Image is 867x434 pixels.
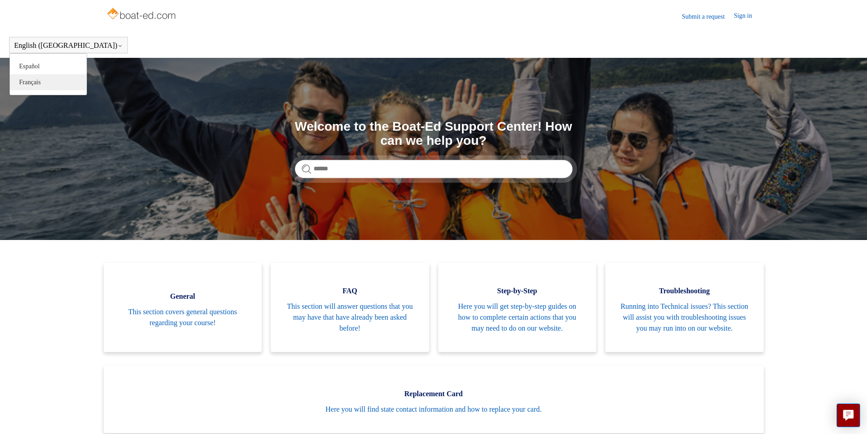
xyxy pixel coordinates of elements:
[117,306,248,328] span: This section covers general questions regarding your course!
[605,263,764,352] a: Troubleshooting Running into Technical issues? This section will assist you with troubleshooting ...
[14,41,123,50] button: English ([GEOGRAPHIC_DATA])
[837,403,860,427] button: Live chat
[452,286,583,296] span: Step-by-Step
[271,263,429,352] a: FAQ This section will answer questions that you may have that have already been asked before!
[295,160,573,178] input: Search
[734,11,761,22] a: Sign in
[117,388,750,399] span: Replacement Card
[284,301,416,334] span: This section will answer questions that you may have that have already been asked before!
[104,366,764,433] a: Replacement Card Here you will find state contact information and how to replace your card.
[117,404,750,415] span: Here you will find state contact information and how to replace your card.
[10,58,86,74] a: Español
[10,74,86,90] a: Français
[452,301,583,334] span: Here you will get step-by-step guides on how to complete certain actions that you may need to do ...
[438,263,597,352] a: Step-by-Step Here you will get step-by-step guides on how to complete certain actions that you ma...
[619,301,750,334] span: Running into Technical issues? This section will assist you with troubleshooting issues you may r...
[117,291,248,302] span: General
[106,5,178,24] img: Boat-Ed Help Center home page
[104,263,262,352] a: General This section covers general questions regarding your course!
[619,286,750,296] span: Troubleshooting
[682,12,734,21] a: Submit a request
[295,120,573,148] h1: Welcome to the Boat-Ed Support Center! How can we help you?
[284,286,416,296] span: FAQ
